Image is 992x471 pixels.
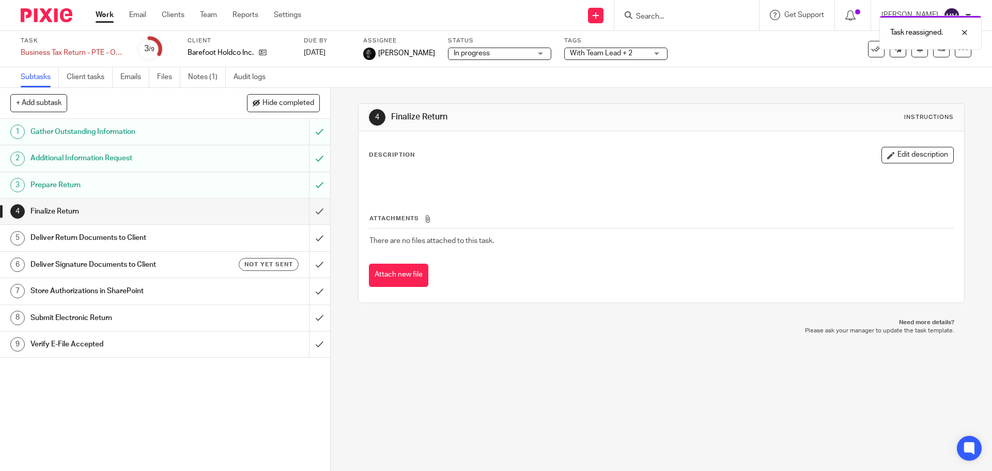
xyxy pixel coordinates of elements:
[30,204,209,219] h1: Finalize Return
[262,99,314,108] span: Hide completed
[10,204,25,219] div: 4
[30,337,209,352] h1: Verify E-File Accepted
[129,10,146,20] a: Email
[10,257,25,272] div: 6
[30,257,209,272] h1: Deliver Signature Documents to Client
[10,284,25,298] div: 7
[188,48,254,58] p: Barefoot Holdco Inc.
[188,37,291,45] label: Client
[10,178,25,192] div: 3
[67,67,113,87] a: Client tasks
[30,150,209,166] h1: Additional Information Request
[890,27,943,38] p: Task reassigned.
[448,37,551,45] label: Status
[233,10,258,20] a: Reports
[943,7,960,24] img: svg%3E
[149,47,154,52] small: /9
[30,310,209,326] h1: Submit Electronic Return
[274,10,301,20] a: Settings
[244,260,293,269] span: Not yet sent
[369,151,415,159] p: Description
[368,327,954,335] p: Please ask your manager to update the task template.
[378,48,435,58] span: [PERSON_NAME]
[904,113,954,121] div: Instructions
[30,177,209,193] h1: Prepare Return
[120,67,149,87] a: Emails
[30,283,209,299] h1: Store Authorizations in SharePoint
[363,48,376,60] img: Chris.jpg
[369,264,428,287] button: Attach new file
[391,112,684,123] h1: Finalize Return
[10,125,25,139] div: 1
[30,230,209,246] h1: Deliver Return Documents to Client
[96,10,114,20] a: Work
[369,237,494,245] span: There are no files attached to this task.
[21,37,124,45] label: Task
[369,109,385,126] div: 4
[10,231,25,246] div: 5
[570,50,632,57] span: With Team Lead + 2
[454,50,490,57] span: In progress
[304,49,326,56] span: [DATE]
[363,37,435,45] label: Assignee
[10,151,25,166] div: 2
[157,67,180,87] a: Files
[10,311,25,325] div: 8
[21,67,59,87] a: Subtasks
[10,94,67,112] button: + Add subtask
[21,8,72,22] img: Pixie
[21,48,124,58] div: Business Tax Return - PTE - On Extension
[188,67,226,87] a: Notes (1)
[304,37,350,45] label: Due by
[881,147,954,163] button: Edit description
[234,67,273,87] a: Audit logs
[200,10,217,20] a: Team
[247,94,320,112] button: Hide completed
[368,318,954,327] p: Need more details?
[144,43,154,55] div: 3
[162,10,184,20] a: Clients
[30,124,209,140] h1: Gather Outstanding Information
[10,337,25,352] div: 9
[369,216,419,221] span: Attachments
